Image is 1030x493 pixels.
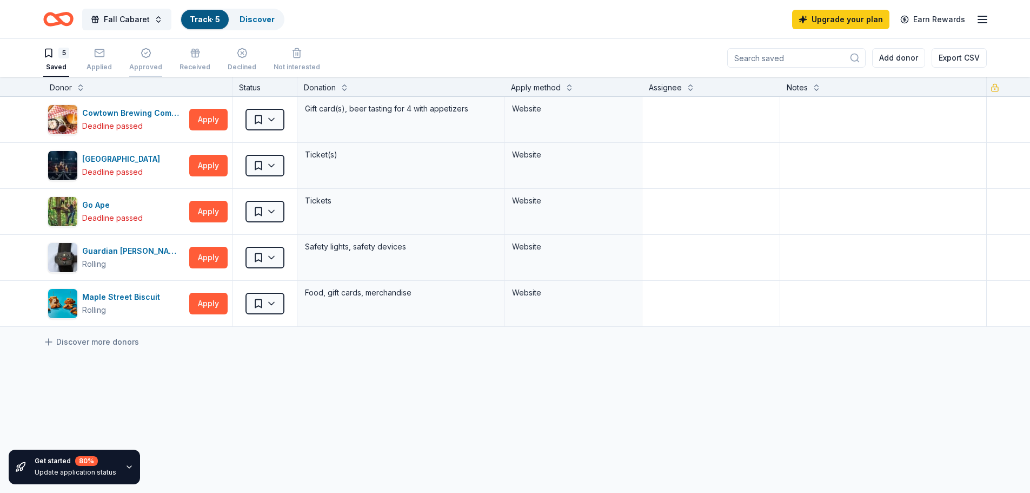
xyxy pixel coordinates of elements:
div: Safety lights, safety devices [304,239,497,254]
div: Cowtown Brewing Company [82,107,185,120]
div: Rolling [82,304,106,317]
button: Not interested [274,43,320,77]
a: Home [43,6,74,32]
a: Earn Rewards [894,10,972,29]
div: Donation [304,81,336,94]
button: Image for Guardian Angel DeviceGuardian [PERSON_NAME]Rolling [48,242,185,273]
div: Deadline passed [82,120,143,133]
button: Apply [189,293,228,314]
span: Fall Cabaret [104,13,150,26]
img: Image for Dickies Arena [48,151,77,180]
input: Search saved [727,48,866,68]
div: Food, gift cards, merchandise [304,285,497,300]
div: Declined [228,63,256,71]
button: Apply [189,155,228,176]
div: Guardian [PERSON_NAME] [82,245,185,258]
div: Notes [787,81,808,94]
div: Update application status [35,468,116,477]
div: Not interested [274,63,320,71]
button: Image for Cowtown Brewing CompanyCowtown Brewing CompanyDeadline passed [48,104,185,135]
div: Deadline passed [82,212,143,225]
div: Website [512,102,634,115]
div: Status [232,77,297,96]
div: Rolling [82,258,106,271]
div: [GEOGRAPHIC_DATA] [82,153,164,166]
button: Image for Dickies Arena[GEOGRAPHIC_DATA]Deadline passed [48,150,185,181]
a: Track· 5 [190,15,220,24]
a: Discover more donors [43,336,139,349]
div: 80 % [75,456,98,466]
a: Upgrade your plan [792,10,889,29]
div: Apply method [511,81,561,94]
div: Website [512,194,634,207]
div: Donor [50,81,72,94]
div: 5 [58,48,69,58]
div: Website [512,240,634,253]
div: Go Ape [82,199,143,212]
div: Deadline passed [82,166,143,179]
button: Declined [228,43,256,77]
a: Discover [240,15,275,24]
button: Image for Maple Street BiscuitMaple Street BiscuitRolling [48,288,185,319]
div: Saved [43,63,69,71]
button: Add donor [872,48,925,68]
button: Apply [189,201,228,222]
button: Applied [87,43,112,77]
img: Image for Cowtown Brewing Company [48,105,77,134]
div: Applied [87,63,112,71]
div: Website [512,148,634,161]
img: Image for Go Ape [48,197,77,226]
button: Export CSV [932,48,987,68]
button: Image for Go ApeGo ApeDeadline passed [48,196,185,227]
div: Assignee [649,81,682,94]
img: Image for Guardian Angel Device [48,243,77,272]
div: Maple Street Biscuit [82,291,164,304]
button: Apply [189,109,228,130]
div: Received [180,63,210,71]
button: Fall Cabaret [82,9,171,30]
div: Ticket(s) [304,147,497,162]
img: Image for Maple Street Biscuit [48,289,77,318]
button: 5Saved [43,43,69,77]
button: Apply [189,247,228,268]
button: Track· 5Discover [180,9,284,30]
div: Approved [129,63,162,71]
div: Website [512,286,634,299]
div: Get started [35,456,116,466]
button: Received [180,43,210,77]
div: Gift card(s), beer tasting for 4 with appetizers [304,101,497,116]
div: Tickets [304,193,497,208]
button: Approved [129,43,162,77]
